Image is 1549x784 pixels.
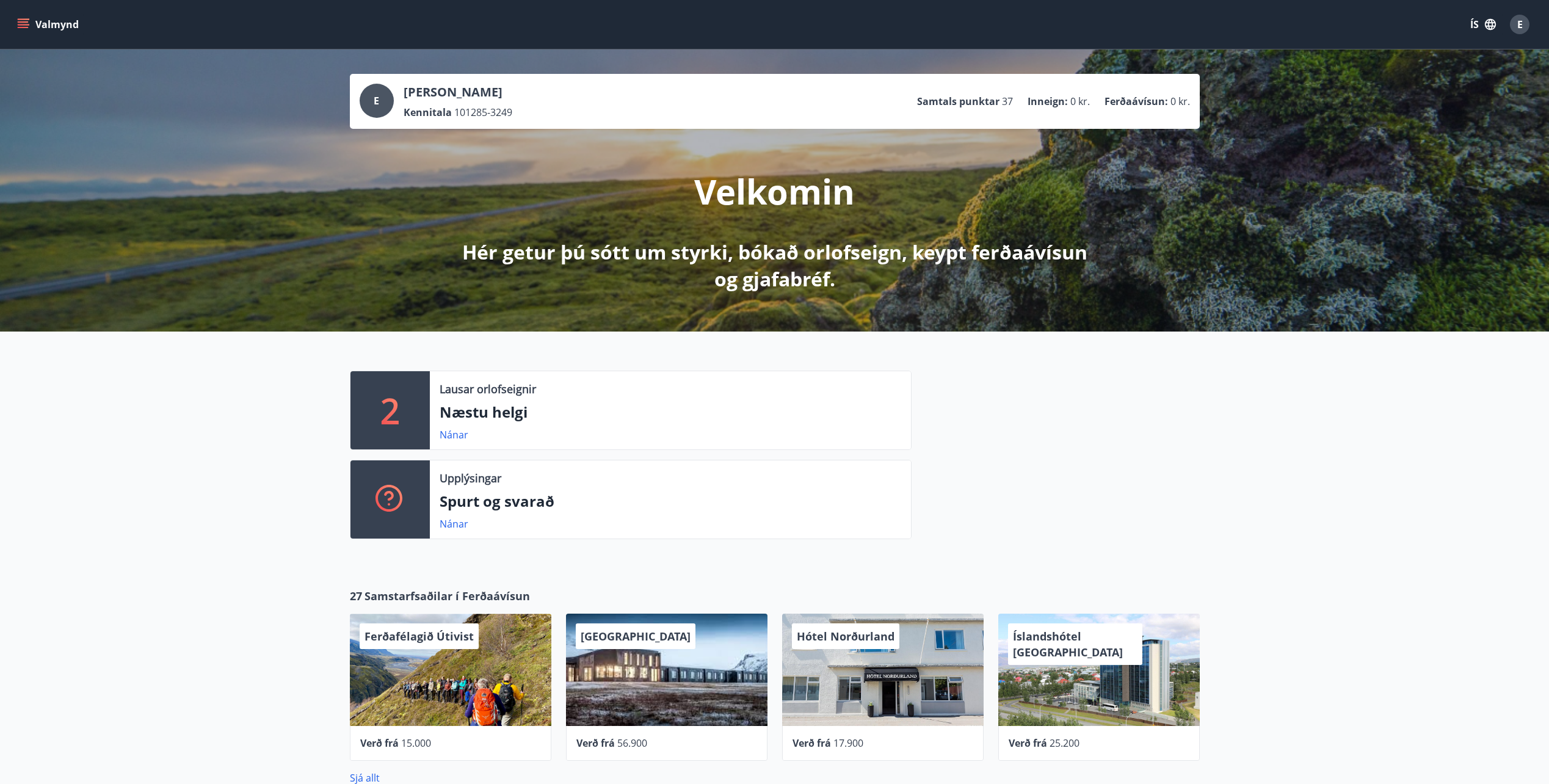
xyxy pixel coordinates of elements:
[404,84,512,101] p: [PERSON_NAME]
[797,629,894,644] span: Hótel Norðurland
[917,95,999,108] p: Samtals punktar
[1505,10,1534,39] button: E
[440,428,468,441] a: Nánar
[1028,95,1068,108] p: Inneign :
[440,381,536,397] p: Lausar orlofseignir
[793,736,831,750] span: Verð frá
[1464,13,1503,35] button: ÍS
[440,517,468,531] a: Nánar
[350,588,362,604] span: 27
[365,629,474,644] span: Ferðafélagið Útivist
[617,736,647,750] span: 56.900
[576,736,615,750] span: Verð frá
[1009,736,1047,750] span: Verð frá
[404,106,452,119] p: Kennitala
[1517,18,1523,31] span: E
[1002,95,1013,108] span: 37
[440,491,901,512] p: Spurt og svarað
[454,106,512,119] span: 101285-3249
[833,736,863,750] span: 17.900
[440,402,901,423] p: Næstu helgi
[1170,95,1190,108] span: 0 kr.
[365,588,530,604] span: Samstarfsaðilar í Ferðaávísun
[452,239,1097,292] p: Hér getur þú sótt um styrki, bókað orlofseign, keypt ferðaávísun og gjafabréf.
[380,387,400,434] p: 2
[15,13,84,35] button: menu
[1013,629,1123,659] span: Íslandshótel [GEOGRAPHIC_DATA]
[440,470,501,486] p: Upplýsingar
[1105,95,1168,108] p: Ferðaávísun :
[360,736,399,750] span: Verð frá
[1070,95,1090,108] span: 0 kr.
[581,629,691,644] span: [GEOGRAPHIC_DATA]
[694,168,855,214] p: Velkomin
[374,94,379,107] span: E
[1050,736,1079,750] span: 25.200
[401,736,431,750] span: 15.000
